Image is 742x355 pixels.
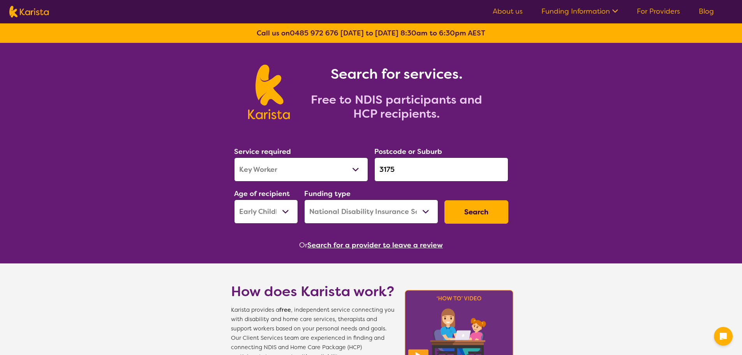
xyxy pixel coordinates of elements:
label: Age of recipient [234,189,290,198]
label: Funding type [304,189,351,198]
span: Or [299,239,307,251]
h2: Free to NDIS participants and HCP recipients. [299,93,494,121]
h1: How does Karista work? [231,282,395,301]
img: Karista logo [9,6,49,18]
b: Call us on [DATE] to [DATE] 8:30am to 6:30pm AEST [257,28,485,38]
a: About us [493,7,523,16]
label: Service required [234,147,291,156]
input: Type [374,157,508,182]
b: free [279,306,291,314]
a: Funding Information [541,7,618,16]
img: Karista logo [248,65,290,119]
button: Search [444,200,508,224]
a: 0485 972 676 [290,28,338,38]
h1: Search for services. [299,65,494,83]
a: Blog [699,7,714,16]
a: For Providers [637,7,680,16]
label: Postcode or Suburb [374,147,442,156]
button: Search for a provider to leave a review [307,239,443,251]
